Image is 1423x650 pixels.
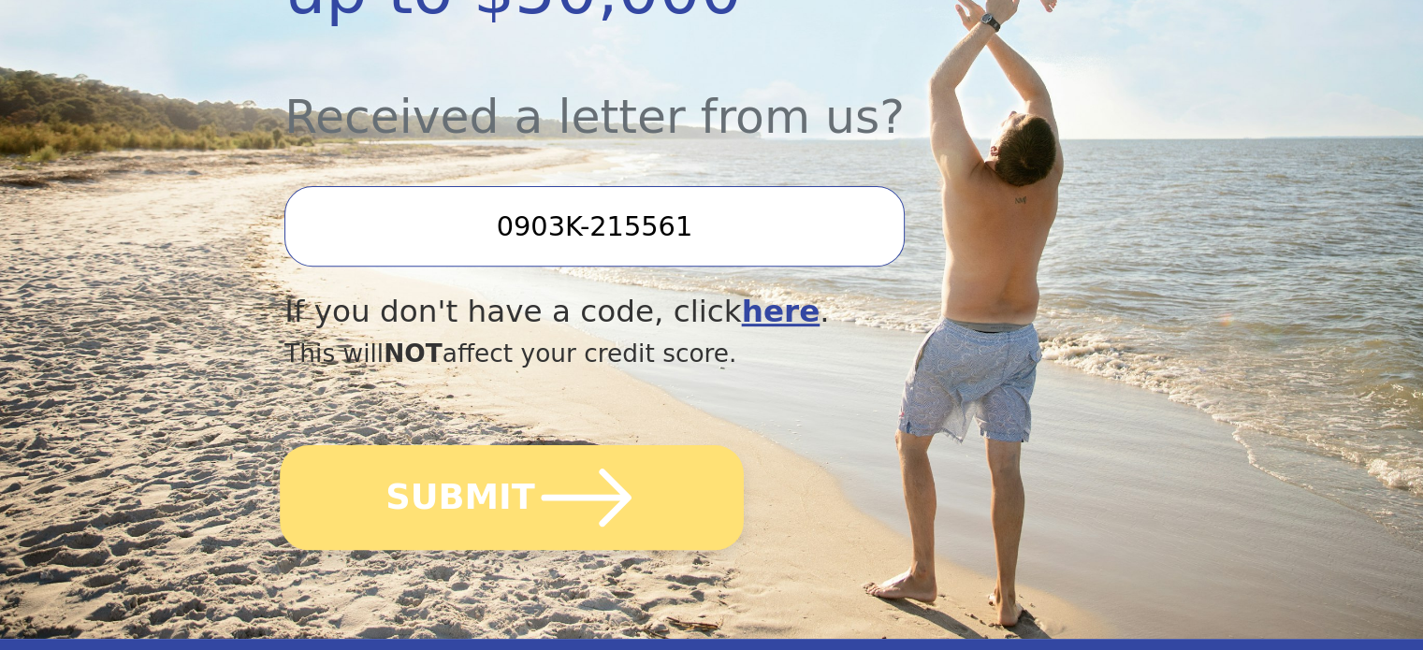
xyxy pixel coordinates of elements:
input: Enter your Offer Code: [284,186,904,267]
span: NOT [384,339,443,368]
a: here [742,294,820,329]
div: If you don't have a code, click . [284,289,1010,335]
button: SUBMIT [280,445,744,550]
div: This will affect your credit score. [284,335,1010,372]
div: Received a letter from us? [284,39,1010,152]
